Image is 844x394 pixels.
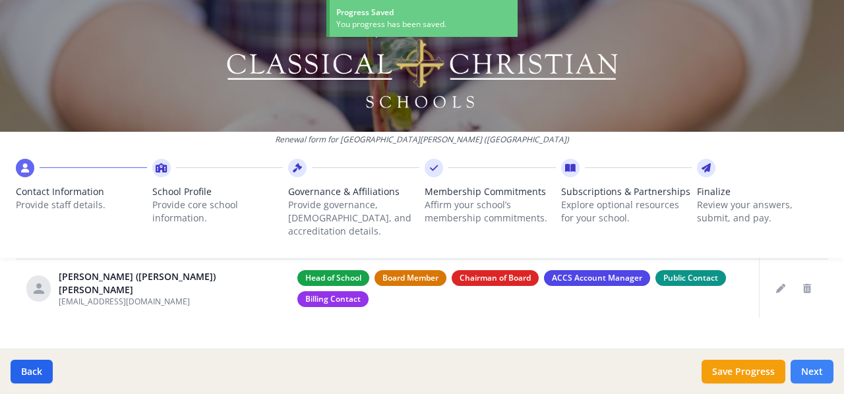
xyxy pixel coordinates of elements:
[452,270,539,286] span: Chairman of Board
[152,198,284,225] p: Provide core school information.
[797,278,818,299] button: Delete staff
[791,360,833,383] button: Next
[561,185,692,198] span: Subscriptions & Partnerships
[697,185,828,198] span: Finalize
[288,198,419,238] p: Provide governance, [DEMOGRAPHIC_DATA], and accreditation details.
[297,270,369,286] span: Head of School
[336,18,511,30] div: You progress has been saved.
[288,185,419,198] span: Governance & Affiliations
[655,270,726,286] span: Public Contact
[544,270,650,286] span: ACCS Account Manager
[375,270,446,286] span: Board Member
[561,198,692,225] p: Explore optional resources for your school.
[425,198,556,225] p: Affirm your school’s membership commitments.
[297,291,369,307] span: Billing Contact
[702,360,785,383] button: Save Progress
[11,360,53,383] button: Back
[16,198,147,211] p: Provide staff details.
[770,278,791,299] button: Edit staff
[152,185,284,198] span: School Profile
[425,185,556,198] span: Membership Commitments
[16,185,147,198] span: Contact Information
[59,296,190,307] span: [EMAIL_ADDRESS][DOMAIN_NAME]
[697,198,828,225] p: Review your answers, submit, and pay.
[59,270,276,296] div: [PERSON_NAME] ([PERSON_NAME]) [PERSON_NAME]
[225,20,620,112] img: Logo
[336,7,511,18] div: Progress Saved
